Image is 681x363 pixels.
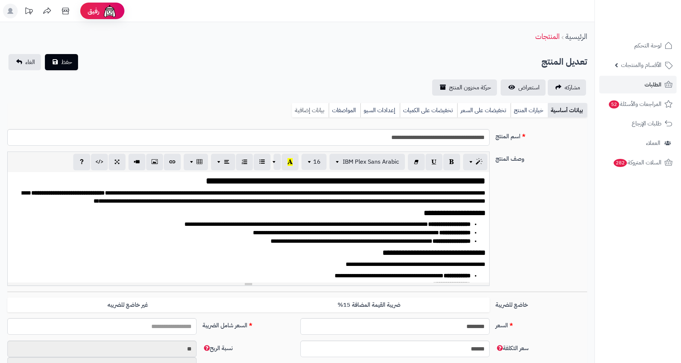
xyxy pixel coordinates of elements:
[548,103,587,118] a: بيانات أساسية
[329,154,405,170] button: IBM Plex Sans Arabic
[449,83,491,92] span: حركة مخزون المنتج
[20,4,38,20] a: تحديثات المنصة
[599,134,677,152] a: العملاء
[457,103,511,118] a: تخفيضات على السعر
[599,76,677,93] a: الطلبات
[7,298,248,313] label: غير خاضع للضريبه
[613,157,661,168] span: السلات المتروكة
[541,54,587,70] h2: تعديل المنتج
[535,31,560,42] a: المنتجات
[102,4,117,18] img: ai-face.png
[511,103,548,118] a: خيارات المنتج
[301,154,327,170] button: 16
[493,129,590,141] label: اسم المنتج
[8,54,41,70] a: الغاء
[202,344,233,353] span: نسبة الربح
[565,83,580,92] span: مشاركه
[646,138,660,148] span: العملاء
[599,115,677,132] a: طلبات الإرجاع
[599,95,677,113] a: المراجعات والأسئلة52
[25,58,35,67] span: الغاء
[313,157,321,166] span: 16
[609,100,619,108] span: 52
[631,20,674,35] img: logo-2.png
[493,318,590,330] label: السعر
[548,79,586,96] a: مشاركه
[88,7,99,15] span: رفيق
[329,103,360,118] a: المواصفات
[200,318,297,330] label: السعر شامل الضريبة
[645,79,661,90] span: الطلبات
[248,298,490,313] label: ضريبة القيمة المضافة 15%
[61,58,72,67] span: حفظ
[614,159,627,167] span: 282
[45,54,78,70] button: حفظ
[493,152,590,163] label: وصف المنتج
[501,79,546,96] a: استعراض
[608,99,661,109] span: المراجعات والأسئلة
[343,157,399,166] span: IBM Plex Sans Arabic
[565,31,587,42] a: الرئيسية
[292,103,329,118] a: بيانات إضافية
[599,154,677,171] a: السلات المتروكة282
[599,37,677,54] a: لوحة التحكم
[632,118,661,129] span: طلبات الإرجاع
[634,40,661,51] span: لوحة التحكم
[493,298,590,309] label: خاضع للضريبة
[432,79,497,96] a: حركة مخزون المنتج
[495,344,529,353] span: سعر التكلفة
[621,60,661,70] span: الأقسام والمنتجات
[518,83,540,92] span: استعراض
[360,103,400,118] a: إعدادات السيو
[400,103,457,118] a: تخفيضات على الكميات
